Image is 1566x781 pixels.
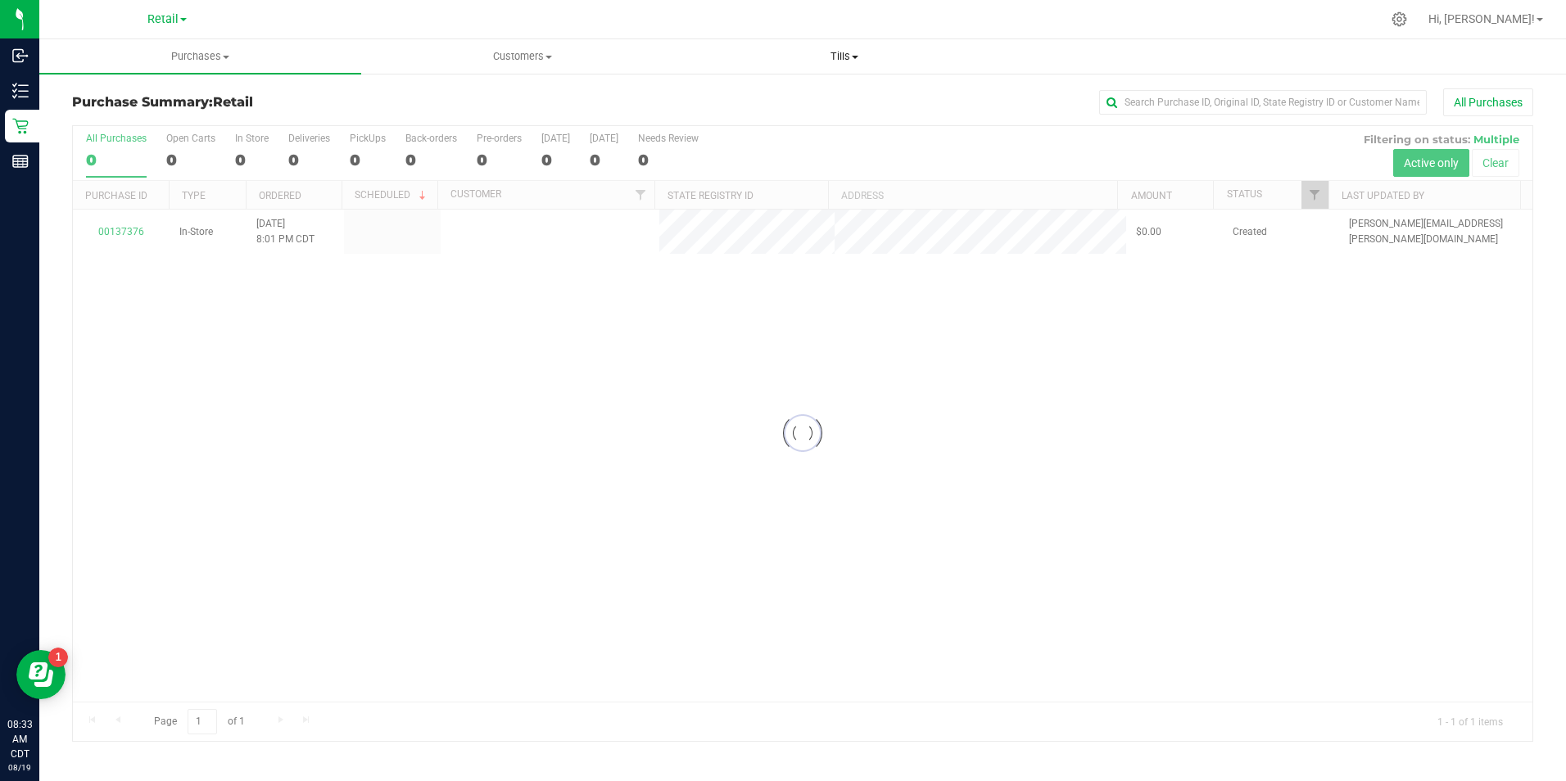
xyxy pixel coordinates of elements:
span: Retail [213,94,253,110]
span: Hi, [PERSON_NAME]! [1428,12,1535,25]
inline-svg: Retail [12,118,29,134]
a: Customers [361,39,683,74]
input: Search Purchase ID, Original ID, State Registry ID or Customer Name... [1099,90,1427,115]
inline-svg: Inventory [12,83,29,99]
span: Retail [147,12,179,26]
iframe: Resource center [16,650,66,699]
button: All Purchases [1443,88,1533,116]
span: Tills [685,49,1005,64]
a: Purchases [39,39,361,74]
span: Purchases [39,49,361,64]
p: 08/19 [7,761,32,774]
span: Customers [362,49,682,64]
iframe: Resource center unread badge [48,648,68,667]
div: Manage settings [1389,11,1410,27]
h3: Purchase Summary: [72,95,559,110]
p: 08:33 AM CDT [7,717,32,761]
inline-svg: Inbound [12,47,29,64]
inline-svg: Reports [12,153,29,169]
a: Tills [684,39,1006,74]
